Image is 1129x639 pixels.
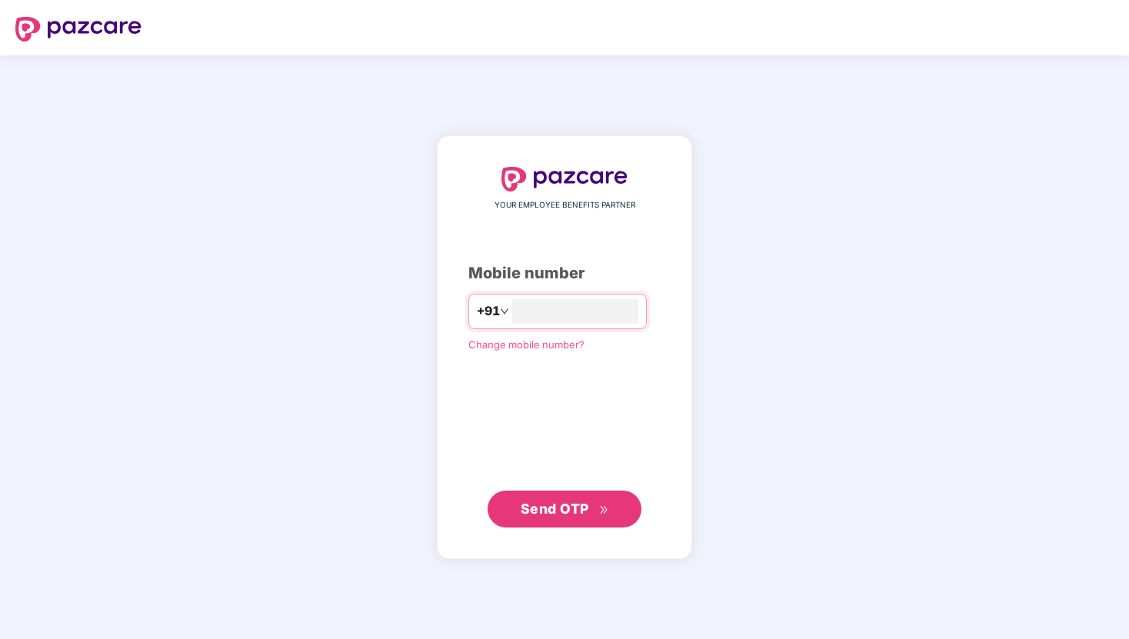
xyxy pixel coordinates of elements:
[468,338,584,351] a: Change mobile number?
[488,491,641,528] button: Send OTPdouble-right
[477,301,500,321] span: +91
[15,17,142,42] img: logo
[500,307,509,316] span: down
[599,505,609,515] span: double-right
[495,199,635,211] span: YOUR EMPLOYEE BENEFITS PARTNER
[521,501,589,517] span: Send OTP
[501,167,628,191] img: logo
[468,261,661,285] div: Mobile number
